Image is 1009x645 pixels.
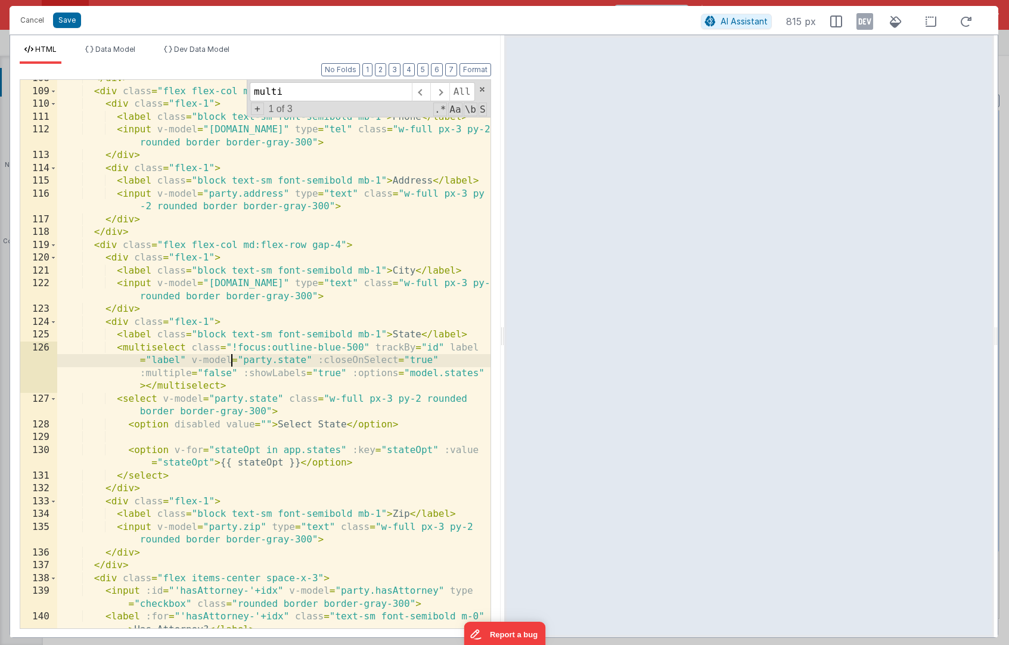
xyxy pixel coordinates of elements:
div: 114 [20,162,57,175]
span: 1 of 3 [264,104,297,114]
button: No Folds [321,63,360,76]
span: CaseSensitive Search [448,103,462,116]
span: Alt-Enter [449,82,475,101]
button: 2 [375,63,386,76]
button: 7 [445,63,457,76]
div: 117 [20,213,57,227]
div: 119 [20,239,57,252]
span: Dev Data Model [174,45,229,54]
div: 133 [20,495,57,508]
div: 134 [20,508,57,521]
div: 115 [20,175,57,188]
span: Whole Word Search [464,103,477,116]
div: 131 [20,470,57,483]
div: 109 [20,85,57,98]
div: 121 [20,265,57,278]
span: Toggel Replace mode [251,103,264,115]
div: 136 [20,547,57,560]
button: 6 [431,63,443,76]
span: Search In Selection [479,103,487,116]
span: Data Model [95,45,135,54]
span: AI Assistant [721,16,768,26]
div: 140 [20,610,57,636]
div: 113 [20,149,57,162]
button: 3 [389,63,401,76]
button: 1 [362,63,372,76]
div: 123 [20,303,57,316]
span: RegExp Search [433,103,447,116]
div: 127 [20,393,57,418]
div: 125 [20,328,57,342]
span: 815 px [786,14,816,29]
div: 128 [20,418,57,432]
div: 124 [20,316,57,329]
div: 112 [20,123,57,149]
div: 130 [20,444,57,470]
div: 116 [20,188,57,213]
div: 135 [20,521,57,547]
div: 139 [20,585,57,610]
div: 111 [20,111,57,124]
button: AI Assistant [701,14,772,29]
span: HTML [35,45,57,54]
button: 5 [417,63,429,76]
button: Cancel [14,12,50,29]
div: 120 [20,252,57,265]
button: Save [53,13,81,28]
div: 132 [20,482,57,495]
div: 122 [20,277,57,303]
div: 138 [20,572,57,585]
div: 118 [20,226,57,239]
div: 137 [20,559,57,572]
input: Search for [250,82,412,101]
button: 4 [403,63,415,76]
button: Format [460,63,491,76]
div: 126 [20,342,57,393]
div: 129 [20,431,57,444]
div: 110 [20,98,57,111]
